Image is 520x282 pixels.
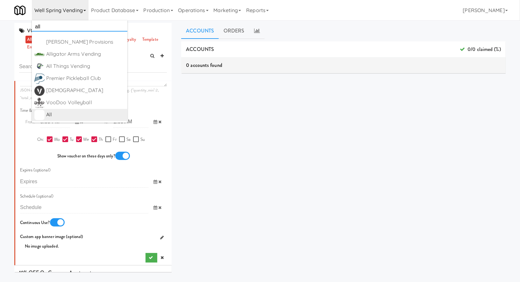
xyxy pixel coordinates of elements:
label: Mo [47,136,60,144]
div: All Things Vending [46,61,125,71]
span: Custom app banner image (optional) [20,234,83,240]
label: Fr [105,136,117,144]
label: Tu [62,136,73,144]
a: employee gift [25,43,53,51]
label: Time & Day Constraints (optional) [20,107,79,115]
div: 10% OFF on Greenvue Apartments [19,268,94,278]
span: VOUCHERS [19,27,55,34]
input: Expires [20,176,148,188]
label: Schedule (optional) [20,192,53,200]
input: Su [133,137,140,142]
label: Sa [119,136,131,144]
img: ACwAAAAAAQABAAACADs= [34,110,45,120]
a: all [25,36,33,44]
div: Show voucher on these days only? [20,152,167,162]
a: ORDERS [219,23,249,39]
a: template [141,36,160,44]
input: Fr [105,137,113,142]
img: nnmo3zajnku8bwotnuhb.png [34,86,45,96]
span: From: [20,116,40,128]
span: ACCOUNTS [186,46,214,53]
input: Mo [47,137,54,142]
label: We [76,136,89,144]
label: Expires (optional) [20,166,51,174]
input: Sa [119,137,126,142]
img: czugxhvj1x9ozipnjga3.png [34,61,45,72]
a: Accounts [181,23,219,39]
img: Micromart [14,5,25,16]
div: [DEMOGRAPHIC_DATA] [46,86,125,95]
input: Search operator [32,22,127,32]
input: Tu [62,137,70,142]
label: Th [91,136,103,144]
a: loyalty [122,36,138,44]
input: Schedule [20,202,148,213]
img: vfsilrcx20yrlhsau5sk.png [34,98,45,108]
div: Continuous Use? [20,218,89,228]
img: yrovyfrpd6jsao0azeef.png [34,74,45,84]
span: 0/0 claimed (%) [460,45,501,54]
input: Search vouchers [19,61,167,73]
div: All [46,110,125,119]
div: 0 accounts found [181,57,506,73]
img: ACwAAAAAAQABAAACADs= [34,37,45,47]
div: Alligator Arms Vending [46,49,125,59]
div: No image uploaded. [25,242,167,250]
input: Th [91,137,99,142]
label: Su [133,136,145,144]
label: On: [37,136,44,144]
div: Premier Pickleball Club [46,74,125,83]
div: [PERSON_NAME] Provisions [46,37,125,47]
div: VooDoo Volleyball [46,98,125,107]
small: JSON query supporting quantity_min, total_min, user_daily_limit. e.g. {"quantity_min":2, "total_m... [20,87,159,101]
input: We [76,137,83,142]
img: y2cr68vapy5m73wpm9gc.png [34,49,45,60]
